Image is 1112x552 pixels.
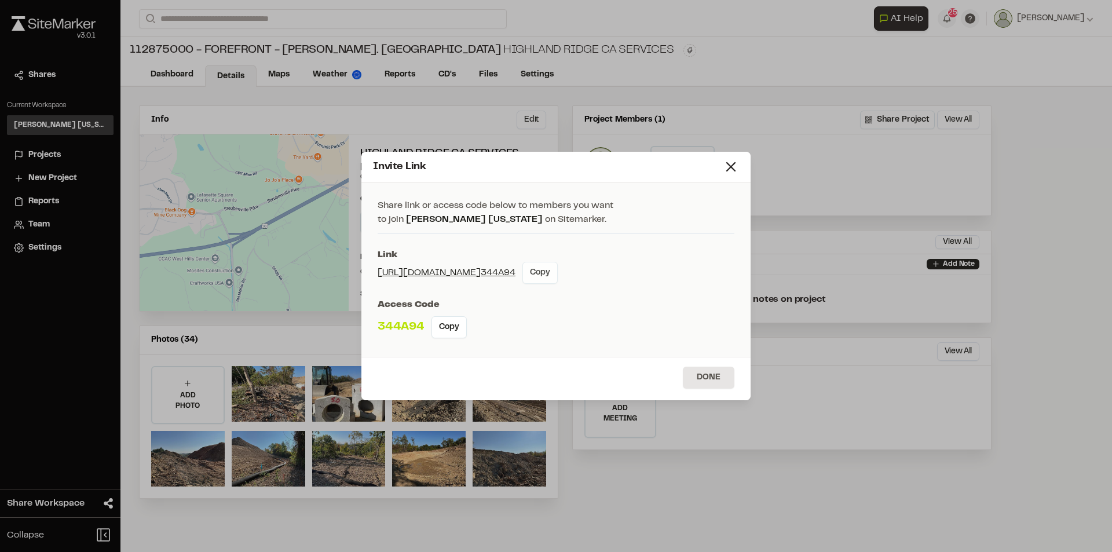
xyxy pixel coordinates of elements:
[431,316,467,338] button: Copy
[378,266,515,280] a: [URL][DOMAIN_NAME]344A94
[378,248,734,262] p: Link
[406,215,543,224] span: [PERSON_NAME] [US_STATE]
[683,367,734,389] button: Done
[373,159,723,175] div: Invite Link
[378,319,425,336] p: 344A94
[522,262,558,284] button: Copy
[378,199,734,234] p: Share link or access code below to members you want to join on Sitemarker.
[378,298,734,312] p: Access Code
